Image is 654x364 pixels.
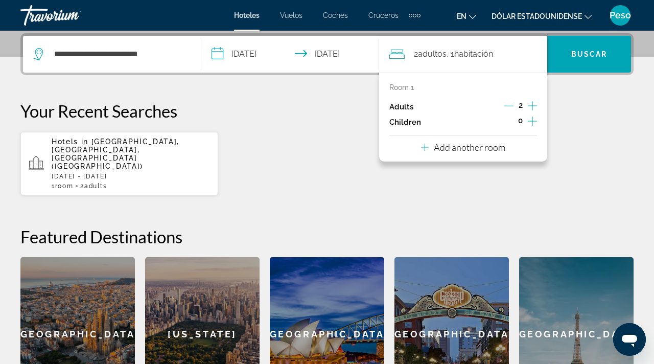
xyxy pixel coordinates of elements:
[323,11,348,19] a: Coches
[52,138,88,146] span: Hotels in
[20,101,634,121] p: Your Recent Searches
[457,9,476,24] button: Cambiar idioma
[84,183,107,190] span: Adults
[389,103,413,111] p: Adults
[379,36,547,73] button: Viajeros: 2 adultos, 0 niños
[492,9,592,24] button: Cambiar moneda
[518,117,523,125] span: 0
[20,226,634,247] h2: Featured Destinations
[52,173,210,180] p: [DATE] - [DATE]
[418,49,447,59] font: adultos
[519,101,523,109] span: 2
[547,36,631,73] button: Buscar
[504,101,513,113] button: Decrement adults
[52,138,179,170] span: [GEOGRAPHIC_DATA], [GEOGRAPHIC_DATA], [GEOGRAPHIC_DATA] ([GEOGRAPHIC_DATA])
[409,7,421,24] button: Elementos de navegación adicionales
[368,11,399,19] a: Cruceros
[492,12,582,20] font: Dólar estadounidense
[607,5,634,26] button: Menú de usuario
[280,11,302,19] a: Vuelos
[434,142,505,153] p: Add another room
[20,131,218,196] button: Hotels in [GEOGRAPHIC_DATA], [GEOGRAPHIC_DATA], [GEOGRAPHIC_DATA] ([GEOGRAPHIC_DATA])[DATE] - [DA...
[80,183,107,190] span: 2
[234,11,260,19] a: Hoteles
[454,49,493,59] font: Habitación
[528,99,537,115] button: Increment adults
[201,36,380,73] button: Check-in date: Oct 8, 2025 Check-out date: Oct 11, 2025
[52,183,73,190] span: 1
[504,116,513,128] button: Decrement children
[457,12,466,20] font: en
[20,2,123,29] a: Travorium
[447,49,454,59] font: , 1
[389,118,421,127] p: Children
[389,83,414,92] p: Room 1
[421,135,505,156] button: Add another room
[55,183,74,190] span: Room
[610,10,631,20] font: Peso
[571,50,608,58] font: Buscar
[23,36,631,73] div: Widget de búsqueda
[613,323,646,356] iframe: Botón para iniciar la ventana de mensajería
[528,115,537,130] button: Increment children
[414,49,418,59] font: 2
